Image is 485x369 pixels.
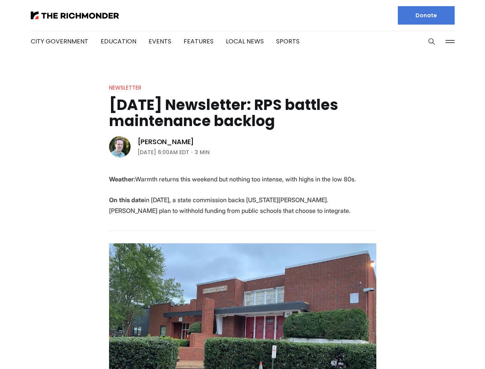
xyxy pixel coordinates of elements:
a: [PERSON_NAME] [137,137,194,146]
p: Warmth returns this weekend but nothing too intense, with highs in the low 80s. [109,174,376,184]
strong: Weather: [109,175,135,183]
a: City Government [31,37,88,46]
a: Sports [276,37,300,46]
span: 3 min [195,148,210,157]
p: in [DATE], a state commission backs [US_STATE][PERSON_NAME]. [PERSON_NAME] plan to withhold fundi... [109,194,376,216]
a: Newsletter [109,84,141,91]
a: Events [149,37,171,46]
h1: [DATE] Newsletter: RPS battles maintenance backlog [109,97,376,129]
a: Local News [226,37,264,46]
img: Michael Phillips [109,136,131,158]
a: Donate [398,6,455,25]
button: Search this site [426,36,437,47]
time: [DATE] 6:00AM EDT [137,148,189,157]
strong: On this date [109,196,144,204]
a: Features [184,37,214,46]
a: Education [101,37,136,46]
img: The Richmonder [31,12,119,19]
